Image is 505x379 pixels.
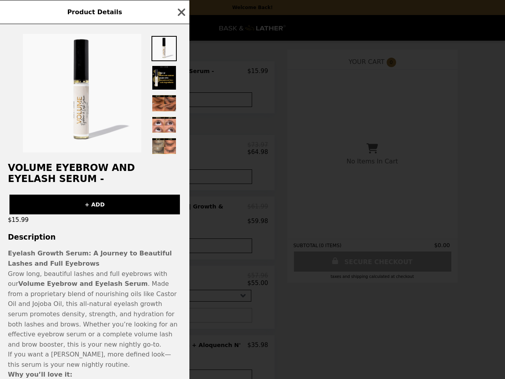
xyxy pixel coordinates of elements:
button: + ADD [9,195,180,214]
strong: Why you’ll love it: [8,371,72,378]
img: Thumbnail 2 [151,65,177,90]
p: Grow long, beautiful lashes and full eyebrows with our . Made from a proprietary blend of nourish... [8,269,181,350]
span: Product Details [67,8,122,16]
strong: Volume Eyebrow and Eyelash Serum [19,280,148,287]
img: Thumbnail 4 [151,116,177,133]
img: Thumbnail 5 [151,137,177,155]
img: Thumbnail 1 [151,36,177,61]
p: If you want a [PERSON_NAME], more defined look—this serum is your new nightly routine. [8,349,181,370]
strong: Eyelash Growth Serum: A Journey to Beautiful Lashes and Full Eyebrows [8,250,172,267]
img: Default Title [23,34,141,152]
img: Thumbnail 3 [151,94,177,112]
